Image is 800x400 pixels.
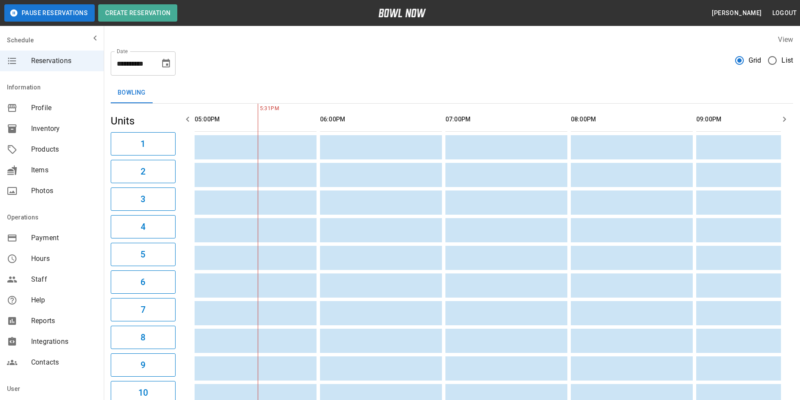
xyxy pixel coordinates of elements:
[111,326,176,349] button: 8
[31,337,97,347] span: Integrations
[111,187,176,211] button: 3
[141,137,145,151] h6: 1
[111,270,176,294] button: 6
[378,9,426,17] img: logo
[111,83,153,103] button: Bowling
[138,386,148,400] h6: 10
[111,298,176,321] button: 7
[111,243,176,266] button: 5
[31,124,97,134] span: Inventory
[141,358,145,372] h6: 9
[31,357,97,368] span: Contacts
[141,192,145,206] h6: 3
[111,160,176,183] button: 2
[31,144,97,155] span: Products
[141,220,145,234] h6: 4
[31,165,97,175] span: Items
[111,83,793,103] div: inventory tabs
[31,316,97,326] span: Reports
[31,103,97,113] span: Profile
[141,165,145,178] h6: 2
[749,55,762,66] span: Grid
[31,186,97,196] span: Photos
[769,5,800,21] button: Logout
[141,303,145,317] h6: 7
[258,105,260,113] span: 5:31PM
[111,114,176,128] h5: Units
[31,274,97,285] span: Staff
[141,248,145,261] h6: 5
[98,4,177,22] button: Create Reservation
[708,5,765,21] button: [PERSON_NAME]
[781,55,793,66] span: List
[141,275,145,289] h6: 6
[141,330,145,344] h6: 8
[111,353,176,377] button: 9
[111,215,176,238] button: 4
[157,55,175,72] button: Choose date, selected date is Oct 8, 2025
[31,233,97,243] span: Payment
[31,295,97,305] span: Help
[111,132,176,156] button: 1
[31,56,97,66] span: Reservations
[778,35,793,44] label: View
[31,254,97,264] span: Hours
[4,4,95,22] button: Pause Reservations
